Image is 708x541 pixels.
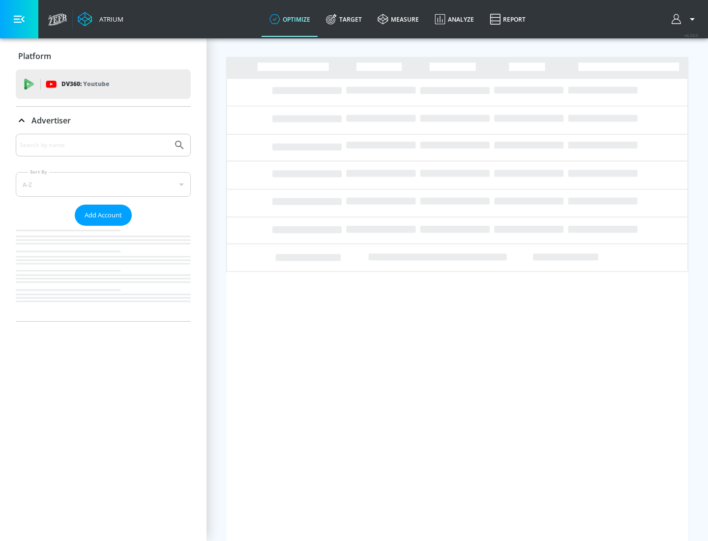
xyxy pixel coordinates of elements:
button: Add Account [75,205,132,226]
span: Add Account [85,210,122,221]
a: Target [318,1,370,37]
p: Youtube [83,79,109,89]
a: Report [482,1,533,37]
div: Atrium [95,15,123,24]
div: A-Z [16,172,191,197]
a: measure [370,1,427,37]
nav: list of Advertiser [16,226,191,321]
label: Sort By [28,169,49,175]
p: Platform [18,51,51,61]
a: Atrium [78,12,123,27]
span: v 4.24.0 [684,32,698,38]
p: DV360: [61,79,109,90]
div: Advertiser [16,107,191,134]
div: Advertiser [16,134,191,321]
div: DV360: Youtube [16,69,191,99]
div: Platform [16,42,191,70]
p: Advertiser [31,115,71,126]
a: Analyze [427,1,482,37]
a: optimize [262,1,318,37]
input: Search by name [20,139,169,151]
